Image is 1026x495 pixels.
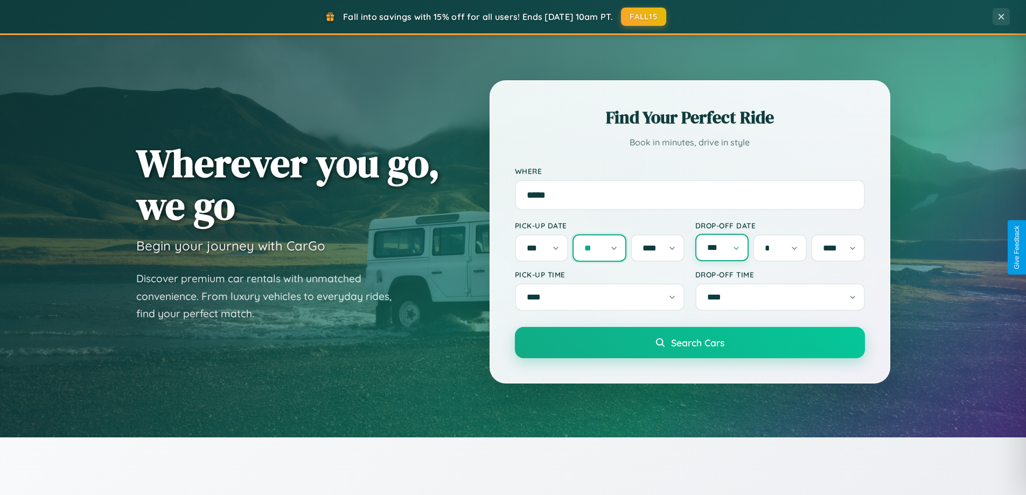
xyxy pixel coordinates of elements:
h1: Wherever you go, we go [136,142,440,227]
span: Search Cars [671,337,724,348]
p: Discover premium car rentals with unmatched convenience. From luxury vehicles to everyday rides, ... [136,270,406,323]
span: Fall into savings with 15% off for all users! Ends [DATE] 10am PT. [343,11,613,22]
button: Search Cars [515,327,865,358]
label: Drop-off Date [695,221,865,230]
h3: Begin your journey with CarGo [136,238,325,254]
button: FALL15 [621,8,666,26]
p: Book in minutes, drive in style [515,135,865,150]
label: Where [515,166,865,176]
label: Pick-up Date [515,221,685,230]
label: Pick-up Time [515,270,685,279]
h2: Find Your Perfect Ride [515,106,865,129]
label: Drop-off Time [695,270,865,279]
div: Give Feedback [1013,226,1021,269]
